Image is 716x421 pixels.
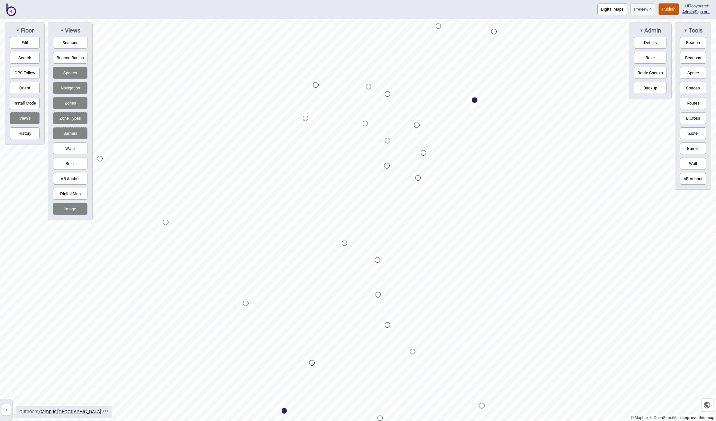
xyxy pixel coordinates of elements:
[631,416,648,420] a: Mapbox
[634,82,666,94] button: Backup
[377,416,383,421] div: Map marker
[163,220,168,225] div: Map marker
[630,3,655,15] a: Previewpreview
[385,322,390,328] div: Map marker
[243,301,249,306] div: Map marker
[53,158,87,169] button: Ruler
[648,7,652,11] img: preview
[303,116,308,121] div: Map marker
[342,241,347,246] div: Map marker
[683,416,714,420] a: Map feedback
[10,67,40,79] button: GPS Follow
[313,82,319,88] div: Map marker
[649,416,681,420] a: OpenStreetMap
[684,28,687,33] span: ▼
[658,3,679,15] button: Publish
[682,9,695,14] span: |
[366,84,371,89] div: Map marker
[60,28,64,33] span: ▼
[410,349,415,354] div: Map marker
[309,360,315,366] div: Map marker
[479,403,485,408] div: Map marker
[680,82,706,94] button: Spaces
[597,3,627,15] button: Digital Maps
[414,123,420,128] div: Map marker
[53,127,87,139] button: Barriers
[680,52,706,64] button: Beacons
[10,112,40,124] button: Views
[639,28,643,33] span: ▼
[385,138,390,143] div: Map marker
[10,52,40,64] button: Search
[680,37,706,49] button: Beacon
[363,121,368,126] div: Map marker
[680,158,706,169] button: Wall
[634,37,666,49] button: Details
[680,97,706,109] button: Routes
[472,97,477,103] div: Map marker
[57,409,101,415] a: [GEOGRAPHIC_DATA]
[680,127,706,139] button: Zone
[682,3,710,9] div: Hi Tonyburrett
[10,97,40,109] button: Install Mode
[2,412,30,419] a: Mapbox logo
[375,257,380,263] div: Map marker
[64,27,80,34] span: Views
[53,203,87,215] button: Image
[6,3,16,16] img: BindiMaps CMS
[680,142,706,154] button: Barrier
[53,37,87,49] button: Beacons
[384,163,390,169] div: Map marker
[680,112,706,124] button: B.Cross
[53,142,87,154] button: Walls
[682,9,694,14] a: Admin
[53,52,87,64] button: Beacon Radius
[688,27,702,34] span: Tools
[53,173,87,185] button: AR Anchor
[53,67,87,79] button: Spaces
[634,67,666,79] button: Route Checks
[10,82,40,94] button: Orient
[97,156,103,161] div: Map marker
[0,406,13,413] a: »
[282,408,287,414] div: Map marker
[385,91,390,97] div: Map marker
[20,27,34,34] span: Floor
[680,173,706,185] button: AR Anchor
[10,37,40,49] button: Edit
[630,3,655,15] button: Preview
[634,52,666,64] button: Ruler
[491,29,497,34] div: Map marker
[39,409,57,415] span: ,
[53,112,87,124] button: Zone Types
[16,28,20,33] span: ▼
[643,27,661,34] span: Admin
[53,82,87,94] button: Navigation
[415,175,421,181] div: Map marker
[376,292,381,297] div: Map marker
[421,150,426,156] div: Map marker
[39,409,56,415] a: Campus
[10,127,40,139] button: History
[53,188,87,200] button: Digital Map
[2,404,11,416] button: »
[680,67,706,79] button: Space
[53,97,87,109] button: Zones
[436,23,441,29] div: Map marker
[695,9,710,14] button: Sign out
